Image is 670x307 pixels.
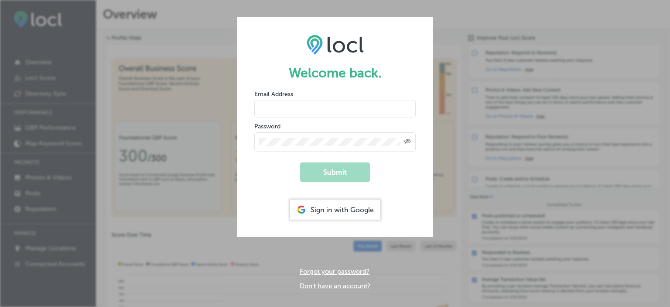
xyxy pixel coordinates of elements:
[300,268,369,276] a: Forgot your password?
[254,123,280,130] label: Password
[300,282,370,290] a: Don't have an account?
[254,90,293,98] label: Email Address
[404,138,411,146] span: Toggle password visibility
[307,34,364,55] img: LOCL logo
[290,200,380,220] div: Sign in with Google
[300,162,370,182] button: Submit
[254,65,416,81] h1: Welcome back.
